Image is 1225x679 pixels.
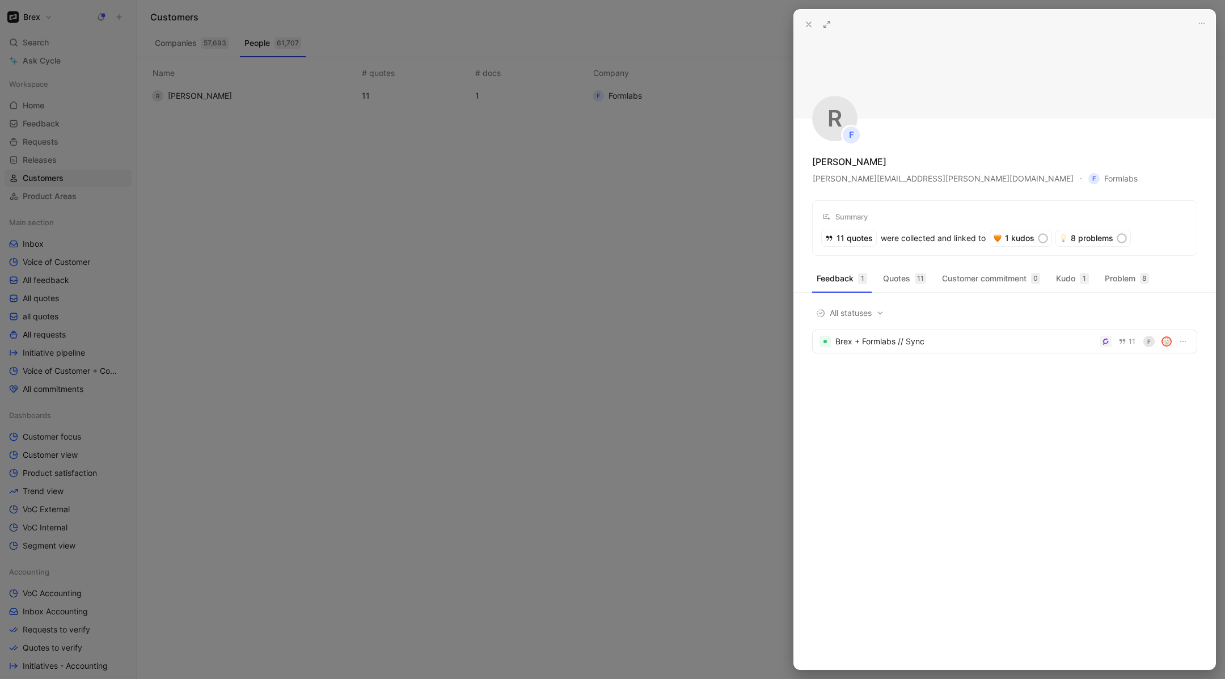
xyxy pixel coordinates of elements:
[812,155,886,168] div: [PERSON_NAME]
[1059,234,1067,242] img: 💡
[1129,338,1135,345] span: 11
[822,230,876,246] div: 11 quotes
[1088,173,1100,184] div: F
[1080,273,1089,284] div: 1
[812,306,888,320] button: All statuses
[812,171,1074,186] button: [PERSON_NAME][EMAIL_ADDRESS][PERSON_NAME][DOMAIN_NAME]
[1140,273,1149,284] div: 8
[990,230,1051,246] div: 1 kudos
[1088,171,1138,187] button: FFormlabs
[812,96,857,141] div: R
[878,269,931,288] button: Quotes
[915,273,926,284] div: 11
[937,269,1045,288] button: Customer commitment
[813,172,1074,185] span: [PERSON_NAME][EMAIL_ADDRESS][PERSON_NAME][DOMAIN_NAME]
[1088,171,1138,186] button: FFormlabs
[1031,273,1040,284] div: 0
[843,126,860,144] div: F
[812,330,1197,353] a: Brex + Formlabs // Sync11Favatar
[1143,336,1155,347] div: F
[822,230,986,246] div: were collected and linked to
[994,234,1002,242] img: 🧡
[1051,269,1093,288] button: Kudo
[822,210,868,223] div: Summary
[1056,230,1130,246] div: 8 problems
[835,335,1096,348] div: Brex + Formlabs // Sync
[816,306,884,320] span: All statuses
[1100,269,1154,288] button: Problem
[1116,335,1138,348] button: 11
[1088,172,1138,185] span: Formlabs
[812,269,872,288] button: Feedback
[1163,338,1171,345] img: avatar
[858,273,867,284] div: 1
